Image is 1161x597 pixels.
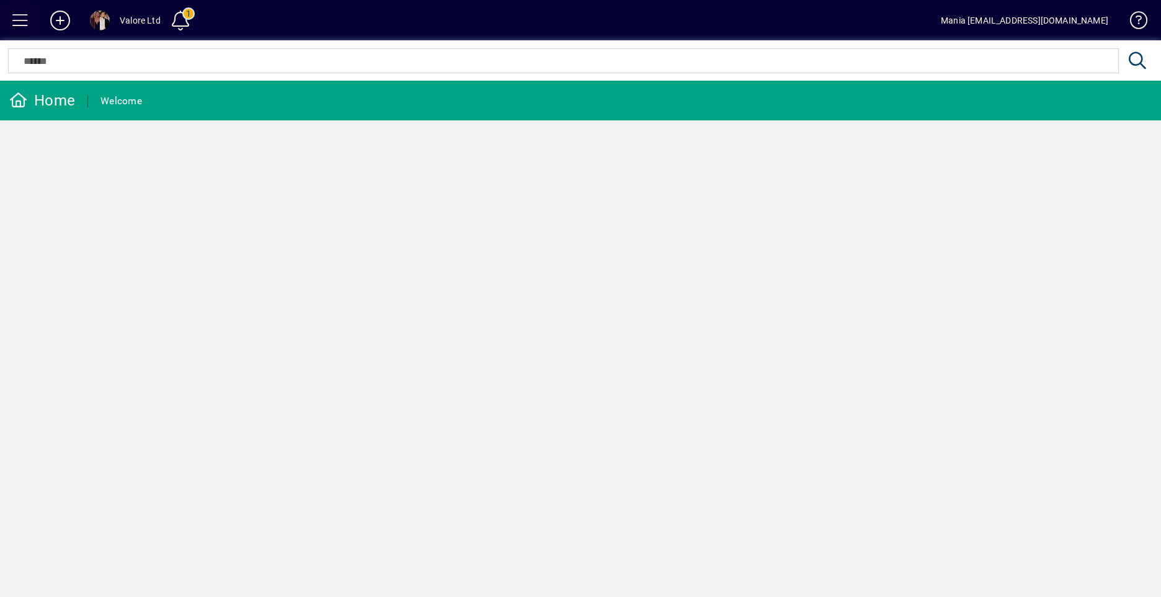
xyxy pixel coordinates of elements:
[9,91,75,110] div: Home
[40,9,80,32] button: Add
[941,11,1108,30] div: Mania [EMAIL_ADDRESS][DOMAIN_NAME]
[120,11,161,30] div: Valore Ltd
[80,9,120,32] button: Profile
[100,91,142,111] div: Welcome
[1121,2,1145,43] a: Knowledge Base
